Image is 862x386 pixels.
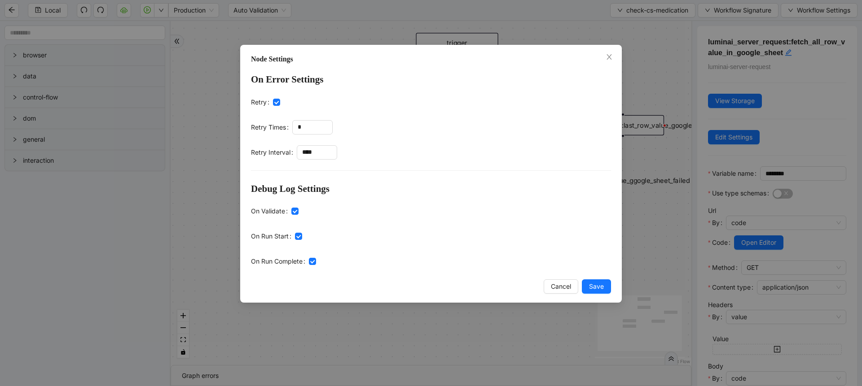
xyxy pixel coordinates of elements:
button: Cancel [544,279,578,294]
span: On Run Complete [251,256,303,266]
span: On Run Start [251,231,289,241]
span: Retry Interval [251,147,290,157]
h2: On Error Settings [251,72,611,87]
span: Save [589,282,604,291]
span: Retry Times [251,122,286,132]
div: Node Settings [251,54,611,65]
button: Save [582,279,611,294]
h2: Debug Log Settings [251,182,611,196]
span: Retry [251,97,267,107]
span: Cancel [551,282,571,291]
span: close [606,53,613,61]
span: On Validate [251,206,285,216]
button: Close [604,52,614,62]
